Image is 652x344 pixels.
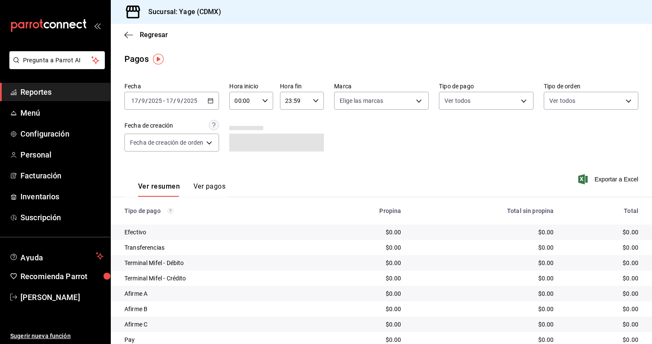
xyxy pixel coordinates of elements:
label: Fecha [124,83,219,89]
h3: Sucursal: Yage (CDMX) [141,7,221,17]
div: $0.00 [415,335,554,344]
div: $0.00 [415,289,554,298]
span: / [145,97,148,104]
span: Sugerir nueva función [10,332,104,341]
span: Ver todos [444,96,470,105]
div: $0.00 [325,335,401,344]
div: $0.00 [325,259,401,267]
div: $0.00 [325,289,401,298]
div: $0.00 [325,320,401,329]
div: $0.00 [568,243,638,252]
div: $0.00 [568,335,638,344]
div: Terminal Mifel - Débito [124,259,312,267]
span: Inventarios [20,191,104,202]
div: $0.00 [568,228,638,236]
div: Total sin propina [415,207,554,214]
label: Marca [334,83,429,89]
span: Suscripción [20,212,104,223]
div: $0.00 [568,274,638,283]
div: $0.00 [415,305,554,313]
span: Reportes [20,86,104,98]
span: / [138,97,141,104]
div: Afirme C [124,320,312,329]
span: Recomienda Parrot [20,271,104,282]
div: $0.00 [568,259,638,267]
span: Regresar [140,31,168,39]
input: -- [176,97,181,104]
input: -- [131,97,138,104]
span: Elige las marcas [340,96,383,105]
div: $0.00 [415,259,554,267]
div: $0.00 [415,228,554,236]
button: open_drawer_menu [94,22,101,29]
div: $0.00 [568,320,638,329]
div: $0.00 [568,305,638,313]
label: Tipo de orden [544,83,638,89]
div: $0.00 [325,243,401,252]
div: Propina [325,207,401,214]
span: [PERSON_NAME] [20,292,104,303]
span: Configuración [20,128,104,140]
div: $0.00 [415,320,554,329]
input: ---- [183,97,198,104]
button: Pregunta a Parrot AI [9,51,105,69]
div: Terminal Mifel - Crédito [124,274,312,283]
div: Pay [124,335,312,344]
input: -- [166,97,173,104]
span: Ver todos [549,96,575,105]
div: $0.00 [325,305,401,313]
label: Hora fin [280,83,324,89]
button: Ver resumen [138,182,180,197]
div: Total [568,207,638,214]
span: / [181,97,183,104]
button: Ver pagos [193,182,225,197]
input: ---- [148,97,162,104]
span: Fecha de creación de orden [130,138,203,147]
div: navigation tabs [138,182,225,197]
div: $0.00 [568,289,638,298]
input: -- [141,97,145,104]
span: / [173,97,176,104]
div: $0.00 [325,274,401,283]
div: $0.00 [415,274,554,283]
a: Pregunta a Parrot AI [6,62,105,71]
label: Hora inicio [229,83,273,89]
div: Tipo de pago [124,207,312,214]
div: $0.00 [325,228,401,236]
span: Personal [20,149,104,160]
div: $0.00 [415,243,554,252]
span: Pregunta a Parrot AI [23,56,92,65]
div: Afirme A [124,289,312,298]
span: Menú [20,107,104,119]
img: Tooltip marker [153,54,164,64]
button: Exportar a Excel [580,174,638,184]
span: - [163,97,165,104]
div: Pagos [124,52,149,65]
div: Efectivo [124,228,312,236]
label: Tipo de pago [439,83,534,89]
span: Facturación [20,170,104,181]
div: Fecha de creación [124,121,173,130]
svg: Los pagos realizados con Pay y otras terminales son montos brutos. [167,208,173,214]
button: Regresar [124,31,168,39]
div: Transferencias [124,243,312,252]
div: Afirme B [124,305,312,313]
span: Ayuda [20,251,92,261]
